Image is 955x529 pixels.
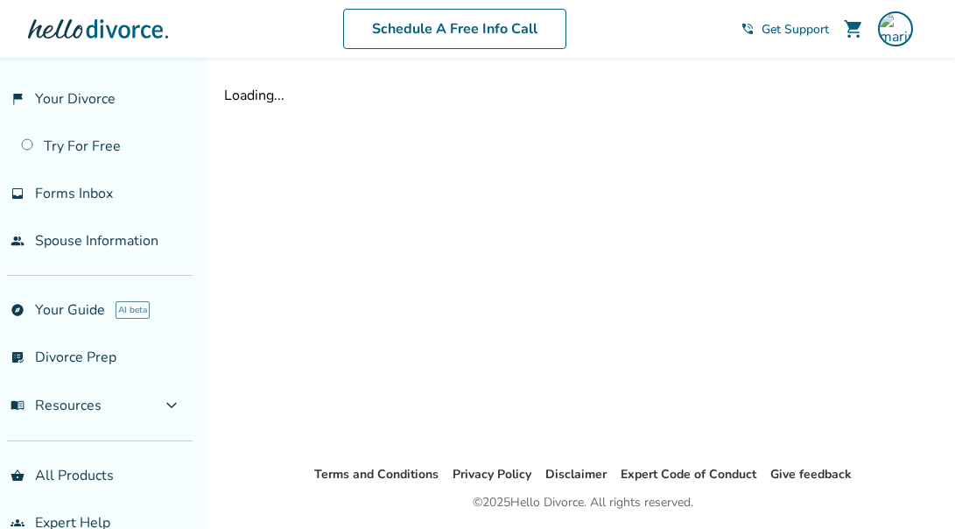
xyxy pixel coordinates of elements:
span: shopping_cart [843,18,864,39]
div: © 2025 Hello Divorce. All rights reserved. [473,492,693,513]
a: Expert Code of Conduct [621,466,756,483]
span: flag_2 [11,92,25,106]
img: marine.havel@gmail.com [878,11,913,46]
a: Schedule A Free Info Call [343,9,566,49]
span: AI beta [116,301,150,319]
li: Give feedback [770,464,852,485]
span: Forms Inbox [35,184,113,203]
a: Terms and Conditions [314,466,439,483]
span: phone_in_talk [741,22,755,36]
span: people [11,234,25,248]
a: phone_in_talkGet Support [741,21,829,38]
li: Disclaimer [545,464,607,485]
div: Loading... [224,86,941,105]
span: explore [11,303,25,317]
span: menu_book [11,399,25,413]
span: list_alt_check [11,350,25,364]
span: expand_more [161,395,182,416]
a: Privacy Policy [453,466,531,483]
span: Resources [11,396,102,415]
span: inbox [11,187,25,201]
span: Get Support [762,21,829,38]
span: shopping_basket [11,469,25,483]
